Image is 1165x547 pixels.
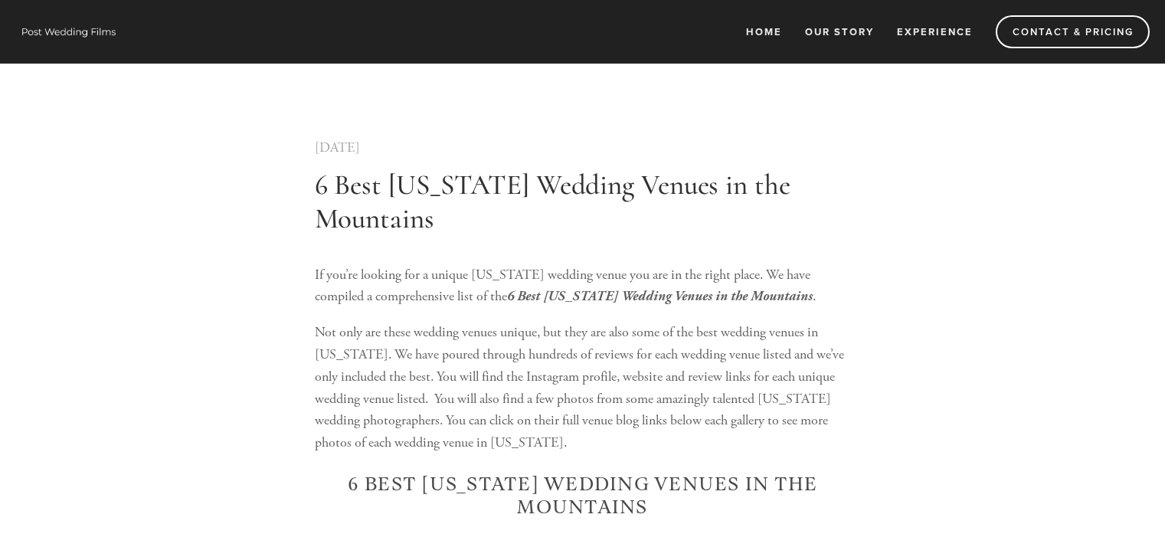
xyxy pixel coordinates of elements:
[507,288,813,304] em: 6 Best [US_STATE] Wedding Venues in the Mountains
[315,168,790,236] a: 6 Best [US_STATE] Wedding Venues in the Mountains
[315,473,851,519] h2: 6 Best [US_STATE] Wedding Venues in the Mountains
[15,20,123,43] img: Wisconsin Wedding Videographer
[736,19,792,44] a: Home
[996,15,1150,48] a: Contact & Pricing
[795,19,884,44] a: Our Story
[315,139,360,156] a: [DATE]
[315,322,851,454] p: Not only are these wedding venues unique, but they are also some of the best wedding venues in [U...
[315,264,851,309] p: If you’re looking for a unique [US_STATE] wedding venue you are in the right place. We have compi...
[887,19,983,44] a: Experience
